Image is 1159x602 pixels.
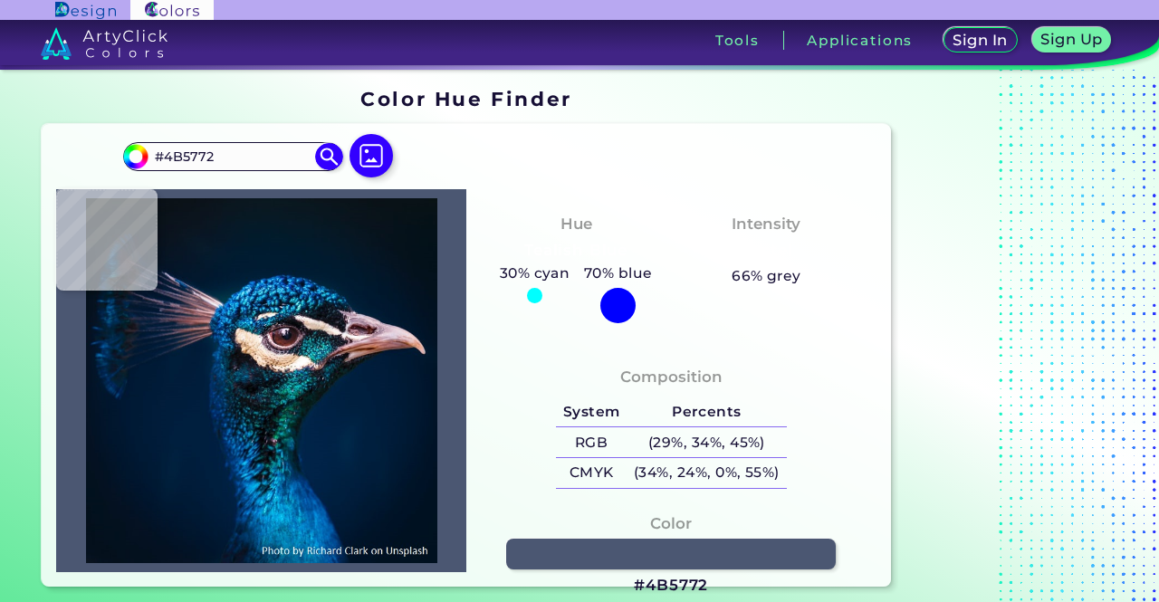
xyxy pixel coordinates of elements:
[55,2,116,19] img: ArtyClick Design logo
[556,458,627,488] h5: CMYK
[732,264,801,288] h5: 66% grey
[148,144,317,168] input: type color..
[634,575,708,597] h3: #4B5772
[41,27,168,60] img: logo_artyclick_colors_white.svg
[1035,29,1107,53] a: Sign Up
[620,364,723,390] h4: Composition
[733,240,800,262] h3: Pastel
[898,81,1125,594] iframe: Advertisement
[715,33,760,47] h3: Tools
[556,427,627,457] h5: RGB
[732,211,800,237] h4: Intensity
[947,29,1014,53] a: Sign In
[493,262,577,285] h5: 30% cyan
[577,262,659,285] h5: 70% blue
[315,143,342,170] img: icon search
[350,134,393,177] img: icon picture
[517,240,636,262] h3: Tealish Blue
[955,33,1005,47] h5: Sign In
[556,397,627,427] h5: System
[65,198,457,563] img: img_pavlin.jpg
[627,427,786,457] h5: (29%, 34%, 45%)
[807,33,913,47] h3: Applications
[650,511,692,537] h4: Color
[627,458,786,488] h5: (34%, 24%, 0%, 55%)
[560,211,592,237] h4: Hue
[627,397,786,427] h5: Percents
[360,85,571,112] h1: Color Hue Finder
[1043,33,1099,46] h5: Sign Up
